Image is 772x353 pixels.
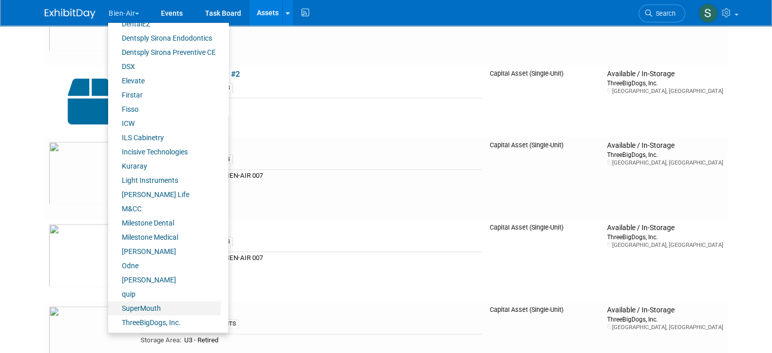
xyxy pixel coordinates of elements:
td: Capital Asset (Single-Unit) [486,137,603,219]
div: [GEOGRAPHIC_DATA], [GEOGRAPHIC_DATA] [607,159,723,167]
td: U3 - Retired [181,98,482,110]
span: Storage Area: [141,336,181,344]
a: DentalEZ [108,17,221,31]
div: [GEOGRAPHIC_DATA], [GEOGRAPHIC_DATA] [607,241,723,249]
a: Dentsply Sirona Preventive CE [108,45,221,59]
div: Available / In-Storage [607,70,723,79]
td: Wood Crate: BIEN-AIR 007 [181,170,482,181]
td: Capital Asset (Single-Unit) [486,219,603,302]
a: Milestone Dental [108,216,221,230]
div: ThreeBigDogs, Inc. [607,315,723,324]
a: ICW [108,116,221,131]
div: Available / In-Storage [607,306,723,315]
div: Available / In-Storage [607,141,723,150]
img: Capital-Asset-Icon-2.png [49,70,132,133]
div: Available / In-Storage [607,223,723,233]
div: ThreeBigDogs, Inc. [607,79,723,87]
a: Search [639,5,685,22]
td: U3 - Retired [181,334,482,346]
a: Firstar [108,88,221,102]
a: SuperMouth [108,301,221,315]
a: Incisive Technologies [108,145,221,159]
td: Capital Asset (Single-Unit) [486,66,603,137]
div: ThreeBigDogs, Inc. [607,233,723,241]
div: ThreeBigDogs, Inc. [607,150,723,159]
a: Dentsply Sirona Endodontics [108,31,221,45]
td: Wood Crate: BIEN-AIR 007 [181,252,482,264]
a: DSX [108,59,221,74]
a: M&CC [108,202,221,216]
a: Kuraray [108,159,221,173]
a: [PERSON_NAME] [108,244,221,259]
span: Search [652,10,676,17]
div: [GEOGRAPHIC_DATA], [GEOGRAPHIC_DATA] [607,87,723,95]
a: ILS Cabinetry [108,131,221,145]
div: [GEOGRAPHIC_DATA], [GEOGRAPHIC_DATA] [607,324,723,331]
a: ThreeBigDogs, Inc. [108,315,221,330]
img: Samantha Meyers [698,4,718,23]
a: Odne [108,259,221,273]
a: Fisso [108,102,221,116]
img: ExhibitDay [45,9,95,19]
a: [PERSON_NAME] [108,273,221,287]
a: Milestone Medical [108,230,221,244]
a: quip [108,287,221,301]
a: [PERSON_NAME] Life [108,187,221,202]
a: Elevate [108,74,221,88]
a: Light Instruments [108,173,221,187]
